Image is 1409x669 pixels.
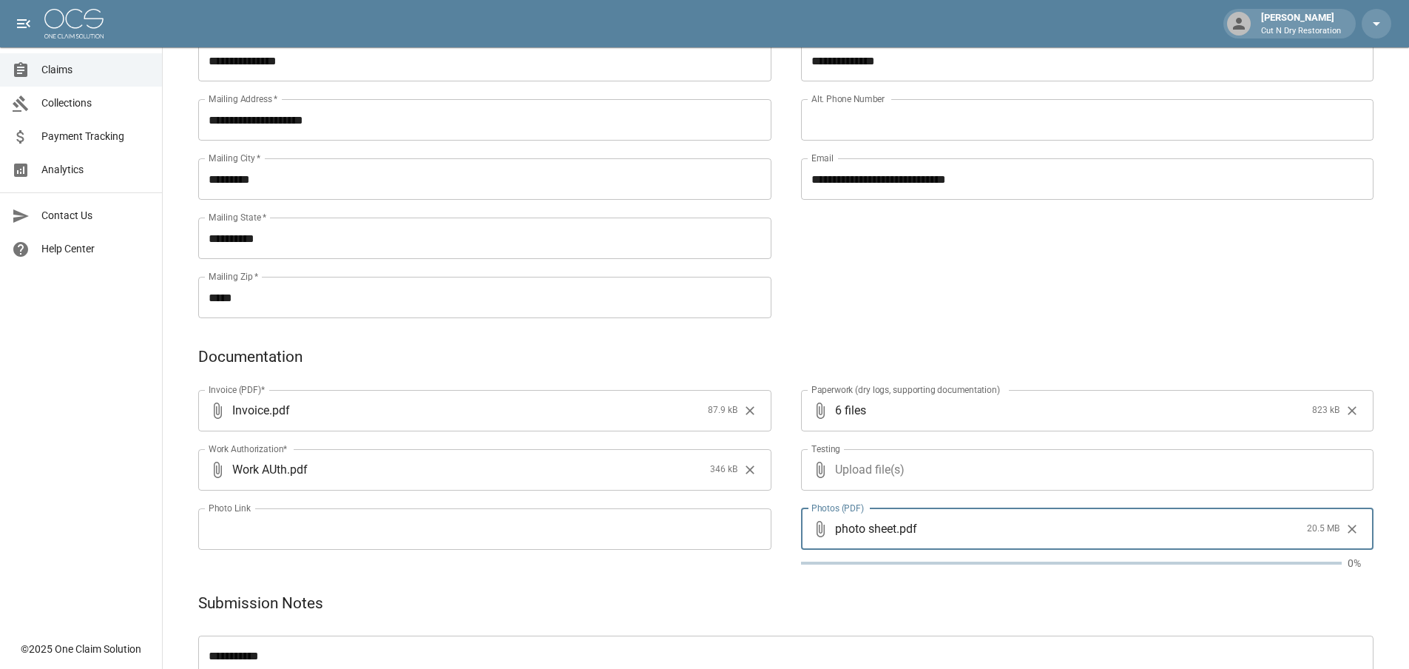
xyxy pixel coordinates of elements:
[1307,522,1339,537] span: 20.5 MB
[1261,25,1341,38] p: Cut N Dry Restoration
[41,208,150,223] span: Contact Us
[811,152,834,164] label: Email
[1255,10,1347,37] div: [PERSON_NAME]
[896,520,917,537] span: . pdf
[811,383,1000,396] label: Paperwork (dry logs, supporting documentation)
[835,520,896,537] span: photo sheet
[835,390,1307,431] span: 6 files
[739,459,761,481] button: Clear
[209,270,259,283] label: Mailing Zip
[41,95,150,111] span: Collections
[1341,518,1363,540] button: Clear
[708,403,737,418] span: 87.9 kB
[269,402,290,419] span: . pdf
[232,402,269,419] span: Invoice
[811,443,840,455] label: Testing
[209,383,266,396] label: Invoice (PDF)*
[811,93,885,105] label: Alt. Phone Number
[710,463,737,477] span: 346 kB
[209,152,261,164] label: Mailing City
[739,400,761,422] button: Clear
[9,9,38,38] button: open drawer
[811,502,864,514] label: Photos (PDF)
[41,62,150,78] span: Claims
[41,162,150,178] span: Analytics
[232,461,287,478] span: Work AUth
[287,461,308,478] span: . pdf
[209,211,266,223] label: Mailing State
[1341,400,1363,422] button: Clear
[44,9,104,38] img: ocs-logo-white-transparent.png
[41,129,150,144] span: Payment Tracking
[209,502,251,514] label: Photo Link
[1312,403,1339,418] span: 823 kB
[209,93,277,105] label: Mailing Address
[835,449,1334,491] span: Upload file(s)
[41,241,150,257] span: Help Center
[21,642,141,656] div: © 2025 One Claim Solution
[1348,556,1373,571] p: 0%
[209,443,288,455] label: Work Authorization*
